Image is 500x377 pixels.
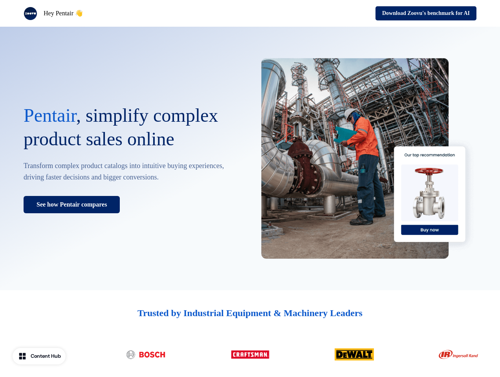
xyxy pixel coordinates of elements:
[31,352,61,360] div: Content Hub
[24,105,76,126] span: Pentair
[137,306,363,320] p: Trusted by Industrial Equipment & Machinery Leaders
[24,104,239,151] p: , simplify complex product sales online
[375,6,476,20] button: Download Zoovu's benchmark for AI
[24,160,239,183] p: Transform complex product catalogs into intuitive buying experiences, driving faster decisions an...
[13,348,66,364] button: Content Hub
[24,196,120,213] a: See how Pentair compares
[44,9,83,18] p: Hey Pentair 👋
